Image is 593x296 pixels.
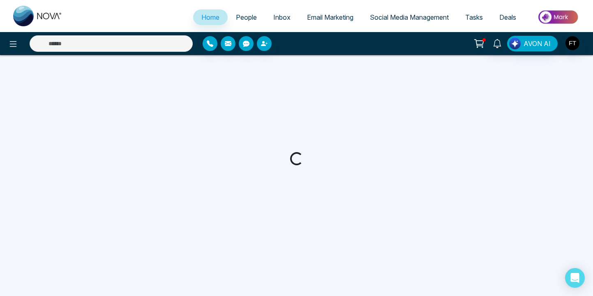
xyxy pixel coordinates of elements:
[565,268,585,288] div: Open Intercom Messenger
[499,13,516,21] span: Deals
[201,13,219,21] span: Home
[528,8,588,26] img: Market-place.gif
[193,9,228,25] a: Home
[465,13,483,21] span: Tasks
[565,36,579,50] img: User Avatar
[524,39,551,49] span: AVON AI
[13,6,62,26] img: Nova CRM Logo
[228,9,265,25] a: People
[457,9,491,25] a: Tasks
[265,9,299,25] a: Inbox
[307,13,353,21] span: Email Marketing
[236,13,257,21] span: People
[362,9,457,25] a: Social Media Management
[273,13,291,21] span: Inbox
[370,13,449,21] span: Social Media Management
[299,9,362,25] a: Email Marketing
[491,9,524,25] a: Deals
[507,36,558,51] button: AVON AI
[509,38,521,49] img: Lead Flow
